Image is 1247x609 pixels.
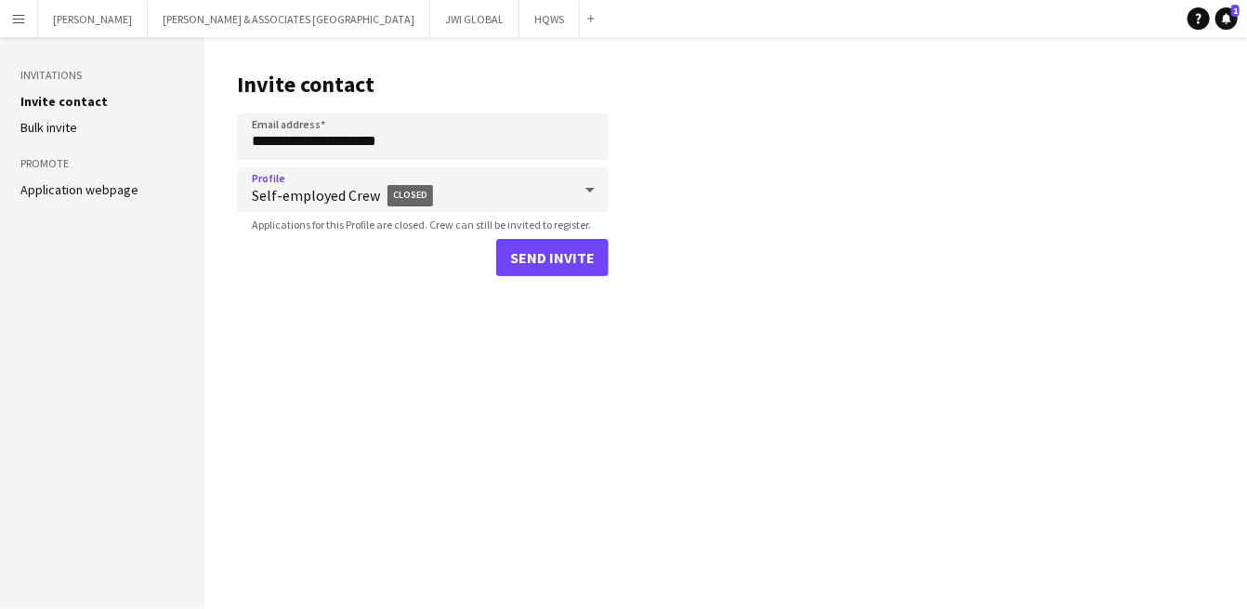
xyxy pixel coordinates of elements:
[20,119,77,136] a: Bulk invite
[237,71,609,99] h1: Invite contact
[387,185,433,206] span: Closed
[148,1,430,37] button: [PERSON_NAME] & ASSOCIATES [GEOGRAPHIC_DATA]
[430,1,519,37] button: JWI GLOBAL
[38,1,148,37] button: [PERSON_NAME]
[1215,7,1238,30] a: 1
[20,181,138,198] a: Application webpage
[252,174,571,218] span: Self-employed Crew
[20,93,108,110] a: Invite contact
[1231,5,1240,17] span: 1
[20,67,184,84] h3: Invitations
[519,1,580,37] button: HQWS
[237,218,606,232] span: Applications for this Profile are closed. Crew can still be invited to register.
[20,155,184,172] h3: Promote
[496,239,609,276] button: Send invite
